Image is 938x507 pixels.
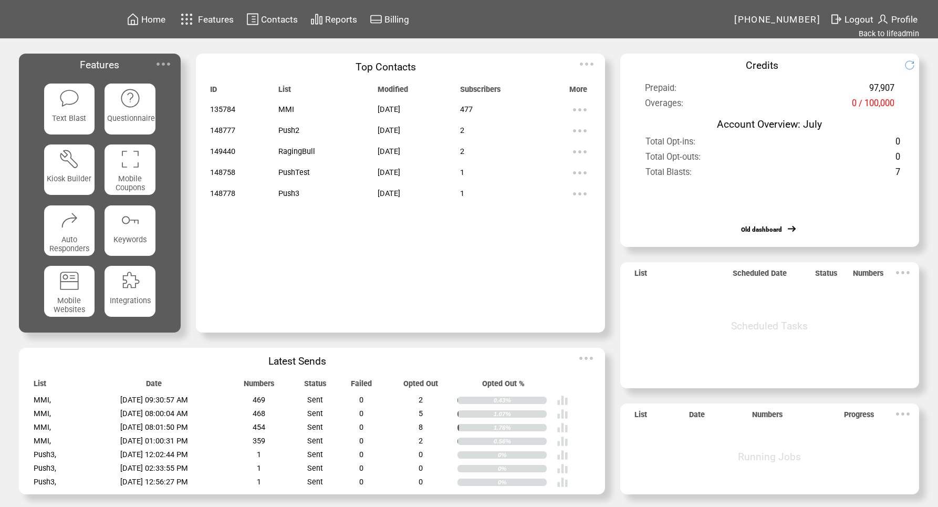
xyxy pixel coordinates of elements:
[557,422,568,433] img: poll%20-%20white.svg
[852,98,894,113] span: 0 / 100,000
[113,235,147,244] span: Keywords
[895,137,900,152] span: 0
[557,395,568,406] img: poll%20-%20white.svg
[153,54,174,75] img: ellypsis.svg
[278,168,310,177] span: PushTest
[359,423,363,432] span: 0
[105,205,155,256] a: Keywords
[419,423,423,432] span: 8
[717,118,822,130] span: Account Overview: July
[278,189,299,198] span: Push3
[253,396,265,405] span: 469
[569,183,590,204] img: ellypsis.svg
[419,464,423,473] span: 0
[368,11,411,27] a: Billing
[359,450,363,459] span: 0
[460,147,464,156] span: 2
[278,85,291,99] span: List
[645,98,683,113] span: Overages:
[895,167,900,182] span: 7
[815,269,837,283] span: Status
[359,396,363,405] span: 0
[498,465,547,472] div: 0%
[378,189,400,198] span: [DATE]
[244,379,274,394] span: Numbers
[378,126,400,135] span: [DATE]
[59,210,80,231] img: auto-responders.svg
[120,271,141,292] img: integrations.svg
[460,168,464,177] span: 1
[645,152,701,167] span: Total Opt-outs:
[116,174,145,192] span: Mobile Coupons
[875,11,919,27] a: Profile
[830,13,842,26] img: exit.svg
[47,174,91,183] span: Kiosk Builder
[146,379,162,394] span: Date
[557,449,568,461] img: poll%20-%20white.svg
[141,14,165,25] span: Home
[351,379,372,394] span: Failed
[645,137,695,152] span: Total Opt-ins:
[494,424,547,431] div: 1.76%
[120,423,188,432] span: [DATE] 08:01:50 PM
[105,144,155,195] a: Mobile Coupons
[378,85,408,99] span: Modified
[892,262,913,283] img: ellypsis.svg
[877,13,889,26] img: profile.svg
[356,61,416,73] span: Top Contacts
[576,348,597,369] img: ellypsis.svg
[44,205,95,256] a: Auto Responders
[494,438,547,445] div: 0.56%
[307,423,323,432] span: Sent
[752,410,783,425] span: Numbers
[307,396,323,405] span: Sent
[246,13,259,26] img: contacts.svg
[569,120,590,141] img: ellypsis.svg
[120,464,188,473] span: [DATE] 02:33:55 PM
[120,437,188,446] span: [DATE] 01:00:31 PM
[120,450,188,459] span: [DATE] 12:02:44 PM
[34,379,46,394] span: List
[309,11,359,27] a: Reports
[268,355,326,367] span: Latest Sends
[645,83,676,98] span: Prepaid:
[253,423,265,432] span: 454
[257,478,261,487] span: 1
[460,85,501,99] span: Subscribers
[482,379,525,394] span: Opted Out %
[110,296,151,305] span: Integrations
[741,226,782,233] a: Old dashboard
[359,478,363,487] span: 0
[34,396,51,405] span: MMI,
[210,105,235,114] span: 135784
[210,189,235,198] span: 148778
[895,152,900,167] span: 0
[52,114,86,123] span: Text Blast
[107,114,155,123] span: Questionnaire
[859,29,919,38] a: Back to lifeadmin
[494,397,547,404] div: 0.43%
[307,450,323,459] span: Sent
[892,403,913,425] img: ellypsis.svg
[645,167,692,182] span: Total Blasts:
[738,451,801,463] span: Running Jobs
[278,126,299,135] span: Push2
[419,478,423,487] span: 0
[828,11,875,27] a: Logout
[49,235,89,253] span: Auto Responders
[378,105,400,114] span: [DATE]
[178,11,196,28] img: features.svg
[845,14,873,25] span: Logout
[569,162,590,183] img: ellypsis.svg
[325,14,357,25] span: Reports
[384,14,409,25] span: Billing
[120,409,188,418] span: [DATE] 08:00:04 AM
[120,396,188,405] span: [DATE] 09:30:57 AM
[419,450,423,459] span: 0
[569,141,590,162] img: ellypsis.svg
[557,408,568,420] img: poll%20-%20white.svg
[54,296,85,314] span: Mobile Websites
[210,85,217,99] span: ID
[278,105,294,114] span: MMI
[494,410,547,418] div: 1.07%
